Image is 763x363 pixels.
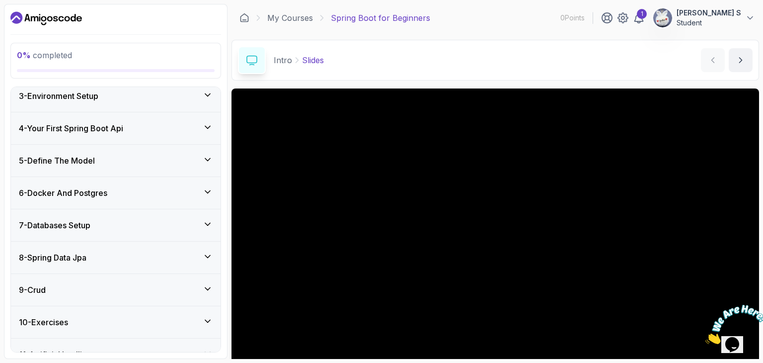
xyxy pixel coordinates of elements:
a: Dashboard [10,10,82,26]
button: next content [729,48,753,72]
h3: 8 - Spring Data Jpa [19,252,86,264]
span: 0 % [17,50,31,60]
button: 8-Spring Data Jpa [11,242,221,273]
button: user profile image[PERSON_NAME] SStudent [653,8,755,28]
h3: 5 - Define The Model [19,155,95,167]
span: 1 [4,4,8,12]
h3: 3 - Environment Setup [19,90,98,102]
h3: 11 - Artificial Intelligence [19,349,106,361]
img: user profile image [653,8,672,27]
p: Intro [274,54,292,66]
h3: 4 - Your First Spring Boot Api [19,122,123,134]
h3: 7 - Databases Setup [19,219,90,231]
span: completed [17,50,72,60]
iframe: chat widget [701,301,763,348]
button: 10-Exercises [11,306,221,338]
h3: 6 - Docker And Postgres [19,187,107,199]
button: 9-Crud [11,274,221,306]
button: 3-Environment Setup [11,80,221,112]
p: Student [677,18,741,28]
div: 1 [637,9,647,19]
button: 4-Your First Spring Boot Api [11,112,221,144]
h3: 9 - Crud [19,284,46,296]
button: 6-Docker And Postgres [11,177,221,209]
button: 7-Databases Setup [11,209,221,241]
p: 0 Points [560,13,585,23]
img: Chat attention grabber [4,4,66,43]
button: previous content [701,48,725,72]
p: [PERSON_NAME] S [677,8,741,18]
a: Dashboard [239,13,249,23]
p: Spring Boot for Beginners [331,12,430,24]
h3: 10 - Exercises [19,316,68,328]
button: 5-Define The Model [11,145,221,177]
p: Slides [302,54,324,66]
a: 1 [633,12,645,24]
a: My Courses [267,12,313,24]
